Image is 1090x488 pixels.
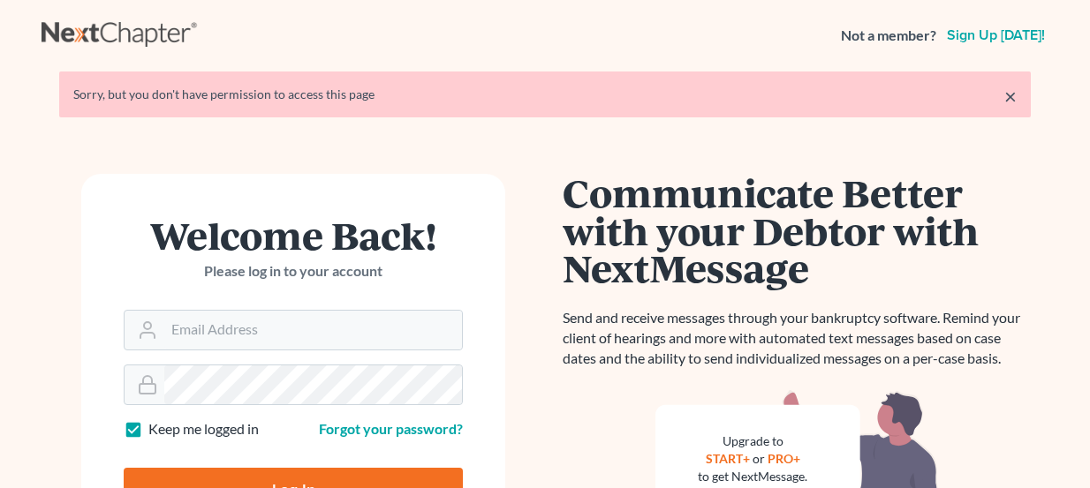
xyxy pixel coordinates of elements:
[73,86,1017,103] div: Sorry, but you don't have permission to access this page
[943,28,1048,42] a: Sign up [DATE]!
[124,261,463,282] p: Please log in to your account
[1004,86,1017,107] a: ×
[768,451,800,466] a: PRO+
[164,311,462,349] input: Email Address
[841,26,936,46] strong: Not a member?
[124,216,463,254] h1: Welcome Back!
[148,419,259,439] label: Keep me logged in
[706,451,750,466] a: START+
[319,420,463,437] a: Forgot your password?
[753,451,765,466] span: or
[698,468,807,485] div: to get NextMessage.
[698,432,807,450] div: Upgrade to
[563,174,1031,287] h1: Communicate Better with your Debtor with NextMessage
[563,308,1031,369] p: Send and receive messages through your bankruptcy software. Remind your client of hearings and mo...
